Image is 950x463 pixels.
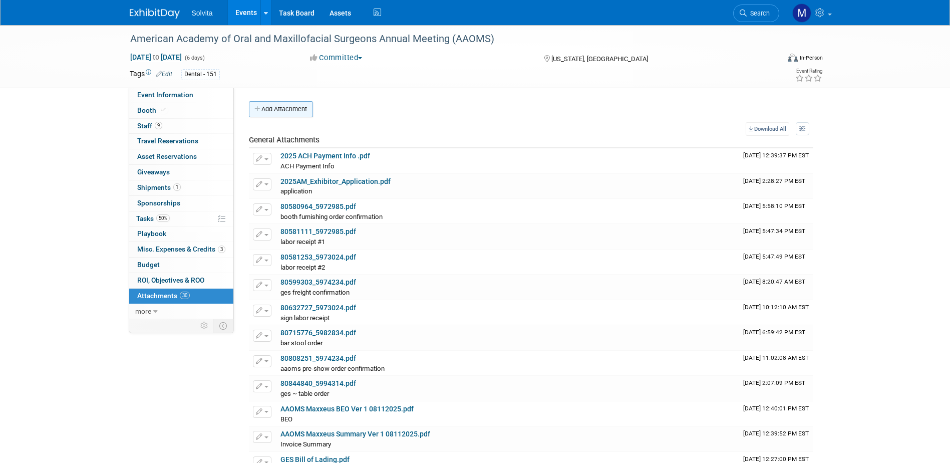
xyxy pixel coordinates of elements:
[743,152,809,159] span: Upload Timestamp
[136,214,170,222] span: Tasks
[249,101,313,117] button: Add Attachment
[129,226,233,242] a: Playbook
[739,376,813,401] td: Upload Timestamp
[743,304,809,311] span: Upload Timestamp
[129,196,233,211] a: Sponsorships
[280,314,330,322] span: sign labor receipt
[743,177,805,184] span: Upload Timestamp
[129,242,233,257] a: Misc. Expenses & Credits3
[137,91,193,99] span: Event Information
[129,304,233,319] a: more
[280,238,325,246] span: labor receipt #1
[743,430,809,437] span: Upload Timestamp
[181,69,220,80] div: Dental - 151
[130,53,182,62] span: [DATE] [DATE]
[249,135,320,144] span: General Attachments
[788,54,798,62] img: Format-Inperson.png
[280,390,329,397] span: ges ~ table order
[129,289,233,304] a: Attachments30
[743,202,805,209] span: Upload Timestamp
[739,426,813,451] td: Upload Timestamp
[137,152,197,160] span: Asset Reservations
[213,319,233,332] td: Toggle Event Tabs
[280,202,356,210] a: 80580964_5972985.pdf
[739,325,813,350] td: Upload Timestamp
[137,199,180,207] span: Sponsorships
[306,53,366,63] button: Committed
[746,122,789,136] a: Download All
[129,88,233,103] a: Event Information
[280,329,356,337] a: 80715776_5982834.pdf
[280,187,312,195] span: application
[739,174,813,199] td: Upload Timestamp
[551,55,648,63] span: [US_STATE], [GEOGRAPHIC_DATA]
[792,4,811,23] img: Matthew Burns
[155,122,162,129] span: 9
[161,107,166,113] i: Booth reservation complete
[151,53,161,61] span: to
[129,258,233,273] a: Budget
[137,276,204,284] span: ROI, Objectives & ROO
[739,224,813,249] td: Upload Timestamp
[137,137,198,145] span: Travel Reservations
[280,405,414,413] a: AAOMS Maxxeus BEO Ver 1 08112025.pdf
[739,300,813,325] td: Upload Timestamp
[280,354,356,362] a: 80808251_5974234.pdf
[280,415,292,423] span: BEO
[218,246,225,253] span: 3
[743,278,805,285] span: Upload Timestamp
[739,250,813,275] td: Upload Timestamp
[280,339,323,347] span: bar stool order
[280,430,430,438] a: AAOMS Maxxeus Summary Ver 1 08112025.pdf
[184,55,205,61] span: (6 days)
[156,71,172,78] a: Edit
[280,264,325,271] span: labor receipt #2
[747,10,770,17] span: Search
[137,122,162,130] span: Staff
[739,148,813,173] td: Upload Timestamp
[127,30,764,48] div: American Academy of Oral and Maxillofacial Surgeons Annual Meeting (AAOMS)
[129,180,233,195] a: Shipments1
[743,253,805,260] span: Upload Timestamp
[280,253,356,261] a: 80581253_5973024.pdf
[137,245,225,253] span: Misc. Expenses & Credits
[280,227,356,236] a: 80581111_5972985.pdf
[129,211,233,226] a: Tasks50%
[137,168,170,176] span: Giveaways
[739,275,813,300] td: Upload Timestamp
[720,52,823,67] div: Event Format
[180,292,190,299] span: 30
[743,405,809,412] span: Upload Timestamp
[129,165,233,180] a: Giveaways
[743,227,805,235] span: Upload Timestamp
[280,379,356,387] a: 80844840_5994314.pdf
[196,319,213,332] td: Personalize Event Tab Strip
[733,5,779,22] a: Search
[743,455,809,462] span: Upload Timestamp
[135,307,151,315] span: more
[280,162,335,170] span: ACH Payment Info
[192,9,213,17] span: Solvita
[280,278,356,286] a: 80599303_5974234.pdf
[280,289,350,296] span: ges freight confirmation
[129,134,233,149] a: Travel Reservations
[280,304,356,312] a: 80632727_5973024.pdf
[137,261,160,269] span: Budget
[173,183,181,191] span: 1
[280,213,383,220] span: booth furnishing order confirmation
[280,365,385,372] span: aaoms pre-show order confirmation
[130,69,172,80] td: Tags
[739,351,813,376] td: Upload Timestamp
[280,152,370,160] a: 2025 ACH Payment Info .pdf
[795,69,822,74] div: Event Rating
[799,54,823,62] div: In-Person
[743,354,809,361] span: Upload Timestamp
[137,183,181,191] span: Shipments
[280,177,391,185] a: 2025AM_Exhibitor_Application.pdf
[137,229,166,238] span: Playbook
[137,106,168,114] span: Booth
[129,119,233,134] a: Staff9
[743,329,805,336] span: Upload Timestamp
[156,214,170,222] span: 50%
[137,292,190,300] span: Attachments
